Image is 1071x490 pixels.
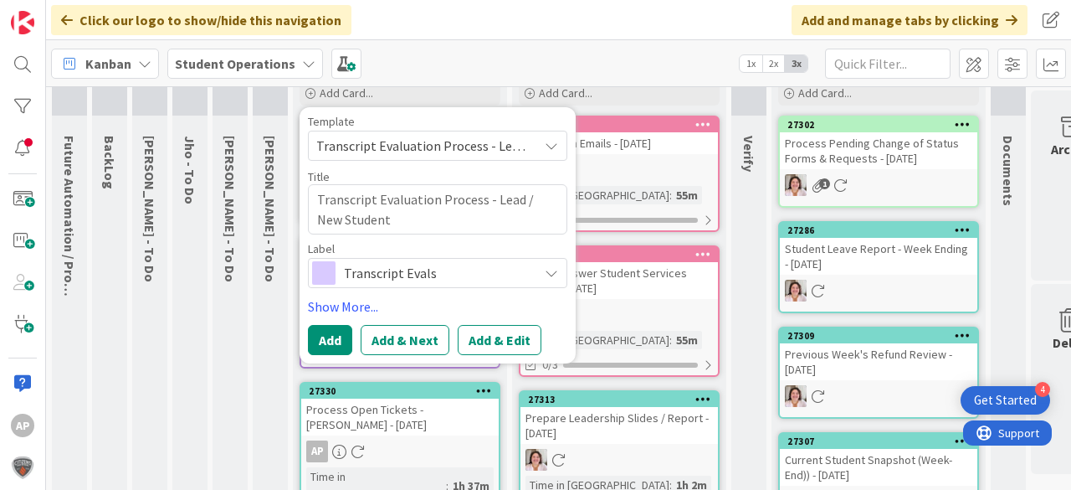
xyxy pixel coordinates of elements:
[85,54,131,74] span: Kanban
[819,178,830,189] span: 1
[780,434,977,486] div: 27307Current Student Snapshot (Week-End)) - [DATE]
[542,356,558,374] span: 0/3
[528,119,718,131] div: 27323
[787,119,977,131] div: 27302
[182,136,198,204] span: Jho - To Do
[780,280,977,302] div: EW
[262,136,279,282] span: Eric - To Do
[11,11,34,34] img: Visit kanbanzone.com
[780,238,977,275] div: Student Leave Report - Week Ending - [DATE]
[519,116,720,232] a: 27323Zmorrison Emails - [DATE]ZMTime in [GEOGRAPHIC_DATA]:55m0/3
[780,174,977,196] div: EW
[780,343,977,380] div: Previous Week's Refund Review - [DATE]
[785,280,807,302] img: EW
[778,221,979,313] a: 27286Student Leave Report - Week Ending - [DATE]EW
[344,261,530,285] span: Transcript Evals
[1000,136,1017,206] span: Documents
[961,386,1050,415] div: Open Get Started checklist, remaining modules: 4
[669,186,672,204] span: :
[825,49,951,79] input: Quick Filter...
[308,243,335,255] span: Label
[740,136,757,172] span: Verify
[308,116,355,127] span: Template
[520,407,718,444] div: Prepare Leadership Slides / Report - [DATE]
[520,449,718,471] div: EW
[528,394,718,405] div: 27313
[780,223,977,238] div: 27286
[308,169,330,184] label: Title
[525,186,669,204] div: Time in [GEOGRAPHIC_DATA]
[974,392,1037,409] div: Get Started
[740,55,762,72] span: 1x
[306,441,328,462] div: AP
[669,331,672,349] span: :
[458,325,541,355] button: Add & Edit
[520,304,718,326] div: ZM
[520,117,718,132] div: 27323
[539,85,592,101] span: Add Card...
[301,399,499,436] div: Process Open Tickets - [PERSON_NAME] - [DATE]
[61,136,78,364] span: Future Automation / Process Building
[780,117,977,132] div: 27302
[525,449,547,471] img: EW
[672,331,702,349] div: 55m
[520,247,718,262] div: 27324
[520,262,718,299] div: Sort & Answer Student Services Emails - [DATE]
[787,330,977,342] div: 27309
[520,159,718,181] div: ZM
[780,132,977,169] div: Process Pending Change of Status Forms & Requests - [DATE]
[785,385,807,407] img: EW
[780,117,977,169] div: 27302Process Pending Change of Status Forms & Requests - [DATE]
[35,3,76,23] span: Support
[778,327,979,419] a: 27309Previous Week's Refund Review - [DATE]EW
[778,116,979,208] a: 27302Process Pending Change of Status Forms & Requests - [DATE]EW
[672,186,702,204] div: 55m
[101,136,118,189] span: BackLog
[780,385,977,407] div: EW
[780,328,977,380] div: 27309Previous Week's Refund Review - [DATE]
[762,55,785,72] span: 2x
[301,384,499,399] div: 27330
[528,249,718,260] div: 27324
[175,55,295,72] b: Student Operations
[520,392,718,444] div: 27313Prepare Leadership Slides / Report - [DATE]
[520,392,718,407] div: 27313
[520,132,718,154] div: Zmorrison Emails - [DATE]
[141,136,158,282] span: Emilie - To Do
[525,331,669,349] div: Time in [GEOGRAPHIC_DATA]
[785,174,807,196] img: EW
[301,384,499,436] div: 27330Process Open Tickets - [PERSON_NAME] - [DATE]
[780,328,977,343] div: 27309
[51,5,351,35] div: Click our logo to show/hide this navigation
[798,85,852,101] span: Add Card...
[320,85,373,101] span: Add Card...
[222,136,238,282] span: Zaida - To Do
[780,223,977,275] div: 27286Student Leave Report - Week Ending - [DATE]
[308,297,567,317] a: Show More...
[520,247,718,299] div: 27324Sort & Answer Student Services Emails - [DATE]
[11,414,34,437] div: AP
[361,325,449,355] button: Add & Next
[309,385,499,397] div: 27330
[519,245,720,377] a: 27324Sort & Answer Student Services Emails - [DATE]ZMTime in [GEOGRAPHIC_DATA]:55m0/3
[316,135,525,157] span: Transcript Evaluation Process - Lead / New Student
[1035,382,1050,397] div: 4
[787,436,977,447] div: 27307
[301,441,499,462] div: AP
[308,325,352,355] button: Add
[520,117,718,154] div: 27323Zmorrison Emails - [DATE]
[11,456,34,479] img: avatar
[792,5,1027,35] div: Add and manage tabs by clicking
[785,55,807,72] span: 3x
[780,434,977,449] div: 27307
[787,224,977,236] div: 27286
[780,449,977,486] div: Current Student Snapshot (Week-End)) - [DATE]
[308,184,567,235] textarea: Transcript Evaluation Process - Lead / New Student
